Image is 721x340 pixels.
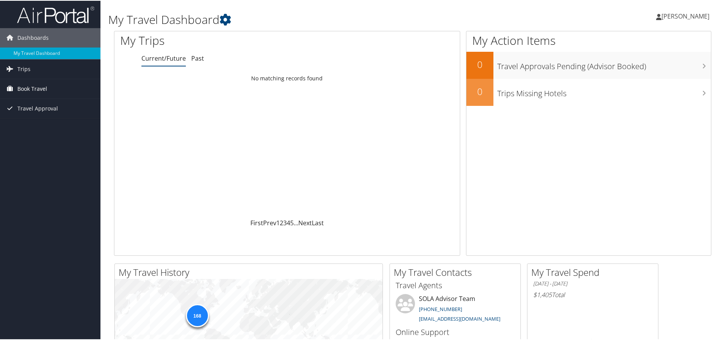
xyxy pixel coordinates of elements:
h1: My Travel Dashboard [108,11,514,27]
a: [EMAIL_ADDRESS][DOMAIN_NAME] [419,314,500,321]
li: SOLA Advisor Team [392,293,519,325]
a: 0Trips Missing Hotels [466,78,711,105]
span: … [294,218,298,226]
h3: Online Support [396,326,515,337]
h6: [DATE] - [DATE] [533,279,652,287]
span: Book Travel [17,78,47,98]
h2: 0 [466,84,493,97]
a: 3 [283,218,287,226]
h2: 0 [466,57,493,70]
h3: Travel Approvals Pending (Advisor Booked) [497,56,711,71]
a: First [250,218,263,226]
a: [PERSON_NAME] [656,4,717,27]
a: [PHONE_NUMBER] [419,305,462,312]
h6: Total [533,290,652,298]
a: Prev [263,218,276,226]
a: 4 [287,218,290,226]
a: 1 [276,218,280,226]
h1: My Trips [120,32,310,48]
h2: My Travel Contacts [394,265,520,278]
span: Trips [17,59,31,78]
a: 5 [290,218,294,226]
a: 0Travel Approvals Pending (Advisor Booked) [466,51,711,78]
h1: My Action Items [466,32,711,48]
span: Travel Approval [17,98,58,117]
h3: Trips Missing Hotels [497,83,711,98]
span: [PERSON_NAME] [661,11,709,20]
a: Current/Future [141,53,186,62]
a: Next [298,218,312,226]
div: 168 [185,303,209,326]
h2: My Travel History [119,265,383,278]
span: $1,405 [533,290,552,298]
h3: Travel Agents [396,279,515,290]
a: Last [312,218,324,226]
a: Past [191,53,204,62]
td: No matching records found [114,71,460,85]
span: Dashboards [17,27,49,47]
img: airportal-logo.png [17,5,94,23]
a: 2 [280,218,283,226]
h2: My Travel Spend [531,265,658,278]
